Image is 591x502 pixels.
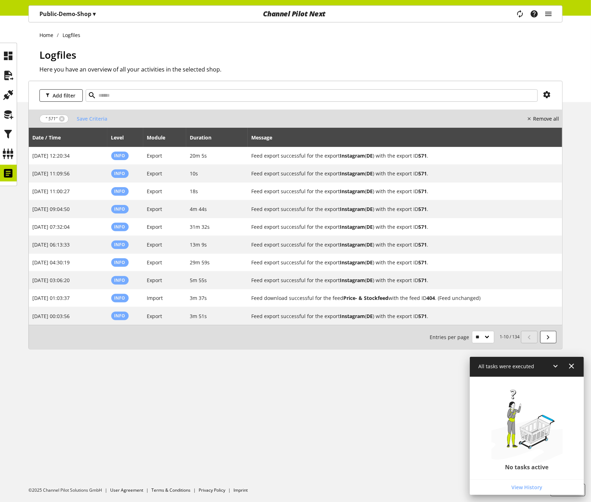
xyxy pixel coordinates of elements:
span: 10s [190,170,198,177]
h2: Feed export successful for the export Instagram (DE) with the export ID 571. [251,170,545,177]
h2: Feed export successful for the export Instagram (DE) with the export ID 571. [251,312,545,320]
b: DE [366,188,373,195]
b: Instagram [340,223,365,230]
b: 571 [418,223,427,230]
h2: No tasks active [505,464,549,471]
span: Export [147,241,162,248]
span: Logfiles [39,48,76,62]
a: Home [39,31,57,39]
span: View History [511,483,542,491]
span: 29m 59s [190,259,210,266]
b: 571 [418,241,427,248]
span: Save Criteria [77,115,107,122]
b: 571 [418,152,427,159]
span: [DATE] 00:03:56 [33,313,70,319]
b: DE [366,152,373,159]
div: Duration [190,134,219,141]
li: ©2025 Channel Pilot Solutions GmbH [28,487,110,493]
span: Export [147,170,162,177]
div: Module [147,134,173,141]
span: " 571" [45,116,58,122]
span: [DATE] 12:20:34 [33,152,70,159]
span: 18s [190,188,198,195]
b: Instagram [340,206,365,212]
b: 571 [418,206,427,212]
nobr: Remove all [533,115,559,122]
span: [DATE] 07:32:04 [33,223,70,230]
h2: Feed export successful for the export Instagram (DE) with the export ID 571. [251,152,545,159]
span: Info [114,277,125,283]
span: 4m 44s [190,206,207,212]
h2: Feed download successful for the feed Price- & Stockfeed with the feed ID 404. (Feed unchanged) [251,294,545,302]
h2: Feed export successful for the export Instagram (DE) with the export ID 571. [251,259,545,266]
b: Instagram [340,152,365,159]
span: [DATE] 06:13:33 [33,241,70,248]
span: [DATE] 03:06:20 [33,277,70,284]
button: Add filter [39,89,83,102]
span: [DATE] 09:04:50 [33,206,70,212]
small: 1-10 / 134 [430,331,520,343]
b: DE [366,241,373,248]
b: DE [366,313,373,319]
h2: Feed export successful for the export Instagram (DE) with the export ID 571. [251,205,545,213]
p: Public-Demo-Shop [39,10,96,18]
span: 13m 9s [190,241,207,248]
span: Export [147,313,162,319]
a: User Agreement [110,487,143,493]
span: Info [114,206,125,212]
a: Imprint [233,487,248,493]
div: Level [111,134,131,141]
span: Info [114,170,125,176]
div: Date / Time [33,134,68,141]
span: Export [147,152,162,159]
b: DE [366,259,373,266]
b: 571 [418,188,427,195]
span: [DATE] 11:00:27 [33,188,70,195]
div: Message [251,130,558,144]
b: 571 [418,170,427,177]
h2: Feed export successful for the export Instagram (DE) with the export ID 571. [251,187,545,195]
h2: Feed export successful for the export Instagram (DE) with the export ID 571. [251,241,545,248]
b: 571 [418,277,427,284]
span: Info [114,153,125,159]
span: Export [147,223,162,230]
span: [DATE] 11:09:56 [33,170,70,177]
span: [DATE] 01:03:37 [33,295,70,301]
span: Entries per page [430,333,472,341]
span: All tasks were executed [478,363,534,370]
a: Terms & Conditions [151,487,190,493]
b: 571 [418,313,427,319]
span: Info [114,259,125,265]
nav: main navigation [28,5,563,22]
b: Instagram [340,188,365,195]
b: Instagram [340,241,365,248]
span: Add filter [53,92,75,99]
b: DE [366,277,373,284]
h2: Feed export successful for the export Instagram (DE) with the export ID 571. [251,276,545,284]
span: Info [114,188,125,194]
a: View History [471,481,582,493]
span: [DATE] 04:30:19 [33,259,70,266]
span: 20m 5s [190,152,207,159]
b: Price- & Stockfeed [343,295,388,301]
span: Info [114,295,125,301]
b: Instagram [340,313,365,319]
h2: Feed export successful for the export Instagram (DE) with the export ID 571. [251,223,545,231]
span: Export [147,277,162,284]
span: Info [114,224,125,230]
b: DE [366,170,373,177]
span: ▾ [93,10,96,18]
span: 31m 32s [190,223,210,230]
span: Export [147,206,162,212]
b: DE [366,223,373,230]
b: 404 [426,295,435,301]
span: Export [147,259,162,266]
button: Save Criteria [71,112,113,125]
b: Instagram [340,259,365,266]
span: 3m 37s [190,295,207,301]
b: DE [366,206,373,212]
h2: Here you have an overview of all your activities in the selected shop. [39,65,563,74]
span: Info [114,242,125,248]
span: Export [147,188,162,195]
b: Instagram [340,277,365,284]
